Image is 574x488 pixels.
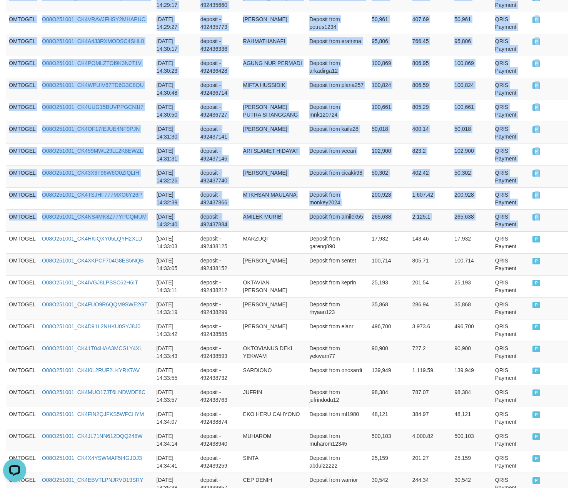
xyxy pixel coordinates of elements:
td: Deposit from arkadirga12 [306,56,369,78]
td: [DATE] 14:32:40 [154,209,197,231]
a: O08O251001_CK4POMLZTOI9K3N0T1V [42,60,142,66]
td: 17,932 [369,231,409,253]
td: [DATE] 14:33:05 [154,253,197,275]
td: [DATE] 14:34:14 [154,429,197,451]
td: 98,384 [369,385,409,407]
td: 100,824 [369,78,409,100]
span: PAID [532,346,540,352]
td: 201.27 [409,451,452,473]
td: OKTOVIANUS DEKI YEKWAM [240,341,307,363]
td: Deposit from petrus1234 [306,12,369,34]
td: [DATE] 14:33:57 [154,385,197,407]
td: deposit - 492438593 [197,341,240,363]
td: Deposit from muharom12345 [306,429,369,451]
td: Deposit from erafrima [306,34,369,56]
td: [PERSON_NAME] [240,297,307,319]
td: deposit - 492439259 [197,451,240,473]
td: QRIS Payment [492,253,529,275]
a: O08O251001_CK4JL71NN612DQQ248W [42,433,143,439]
td: 500,103 [369,429,409,451]
td: QRIS Payment [492,78,529,100]
td: OMTOGEL [6,144,39,165]
td: 143.46 [409,231,452,253]
td: deposit - 492437146 [197,144,240,165]
a: O08O251001_CK4A4J3RXMODSC4SHL8 [42,38,144,44]
td: [DATE] 14:30:48 [154,78,197,100]
td: QRIS Payment [492,341,529,363]
td: RAHMATHANAFI [240,34,307,56]
span: PAID [532,60,540,67]
td: OMTOGEL [6,231,39,253]
td: QRIS Payment [492,12,529,34]
td: 201.54 [409,275,452,297]
a: O08O251001_CK4IVGJ8LPSSC62H6IT [42,279,138,286]
td: 100,661 [451,100,492,122]
td: 265,638 [369,209,409,231]
td: 102,900 [369,144,409,165]
td: OMTOGEL [6,78,39,100]
td: Deposit from abdul22222 [306,451,369,473]
td: 50,302 [451,165,492,187]
td: QRIS Payment [492,56,529,78]
td: deposit - 492438874 [197,407,240,429]
td: 286.94 [409,297,452,319]
td: QRIS Payment [492,275,529,297]
td: OMTOGEL [6,56,39,78]
td: [DATE] 14:29:27 [154,12,197,34]
td: 139,949 [451,363,492,385]
td: 50,961 [451,12,492,34]
a: O08O251001_CK459MWL29LL2K8EWZL [42,148,143,154]
td: Deposit from keprin [306,275,369,297]
td: deposit - 492438125 [197,231,240,253]
td: OMTOGEL [6,385,39,407]
span: PAID [532,192,540,199]
td: OMTOGEL [6,100,39,122]
td: Deposit from ml1980 [306,407,369,429]
td: OMTOGEL [6,12,39,34]
span: PAID [532,477,540,484]
td: QRIS Payment [492,231,529,253]
td: [DATE] 14:31:31 [154,144,197,165]
td: 2,125.1 [409,209,452,231]
a: O08O251001_CK4UUG15BUVPPGCN1I7 [42,104,143,110]
td: 265,638 [451,209,492,231]
td: OMTOGEL [6,451,39,473]
span: PAID [532,148,540,155]
td: 48,121 [369,407,409,429]
td: deposit - 492436428 [197,56,240,78]
span: PAID [532,17,540,23]
span: PAID [532,455,540,462]
td: 102,900 [451,144,492,165]
span: PAID [532,258,540,264]
td: 787.07 [409,385,452,407]
td: 100,714 [451,253,492,275]
td: 496,700 [451,319,492,341]
td: [DATE] 14:32:26 [154,165,197,187]
td: AGUNG NUR PERMADI [240,56,307,78]
td: [DATE] 14:30:17 [154,34,197,56]
td: OMTOGEL [6,341,39,363]
a: O08O251001_CK4TSJHF777MXO6Y26P [42,192,142,198]
span: PAID [532,433,540,440]
a: O08O251001_CK4HKIQXY05LQYH2XLD [42,236,142,242]
td: 48,121 [451,407,492,429]
td: QRIS Payment [492,363,529,385]
td: [DATE] 14:33:11 [154,275,197,297]
td: 25,159 [451,451,492,473]
td: 100,869 [369,56,409,78]
td: Deposit from rhyaan123 [306,297,369,319]
span: PAID [532,324,540,330]
td: [DATE] 14:33:42 [154,319,197,341]
td: OMTOGEL [6,187,39,209]
td: [PERSON_NAME] [240,12,307,34]
td: OMTOGEL [6,319,39,341]
td: deposit - 492436727 [197,100,240,122]
td: 50,018 [451,122,492,144]
td: deposit - 492438585 [197,319,240,341]
td: [PERSON_NAME] [240,319,307,341]
td: Deposit from cicakk98 [306,165,369,187]
td: OMTOGEL [6,363,39,385]
td: [PERSON_NAME] PUTRA SITANGGANG [240,100,307,122]
span: PAID [532,389,540,396]
span: PAID [532,236,540,242]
